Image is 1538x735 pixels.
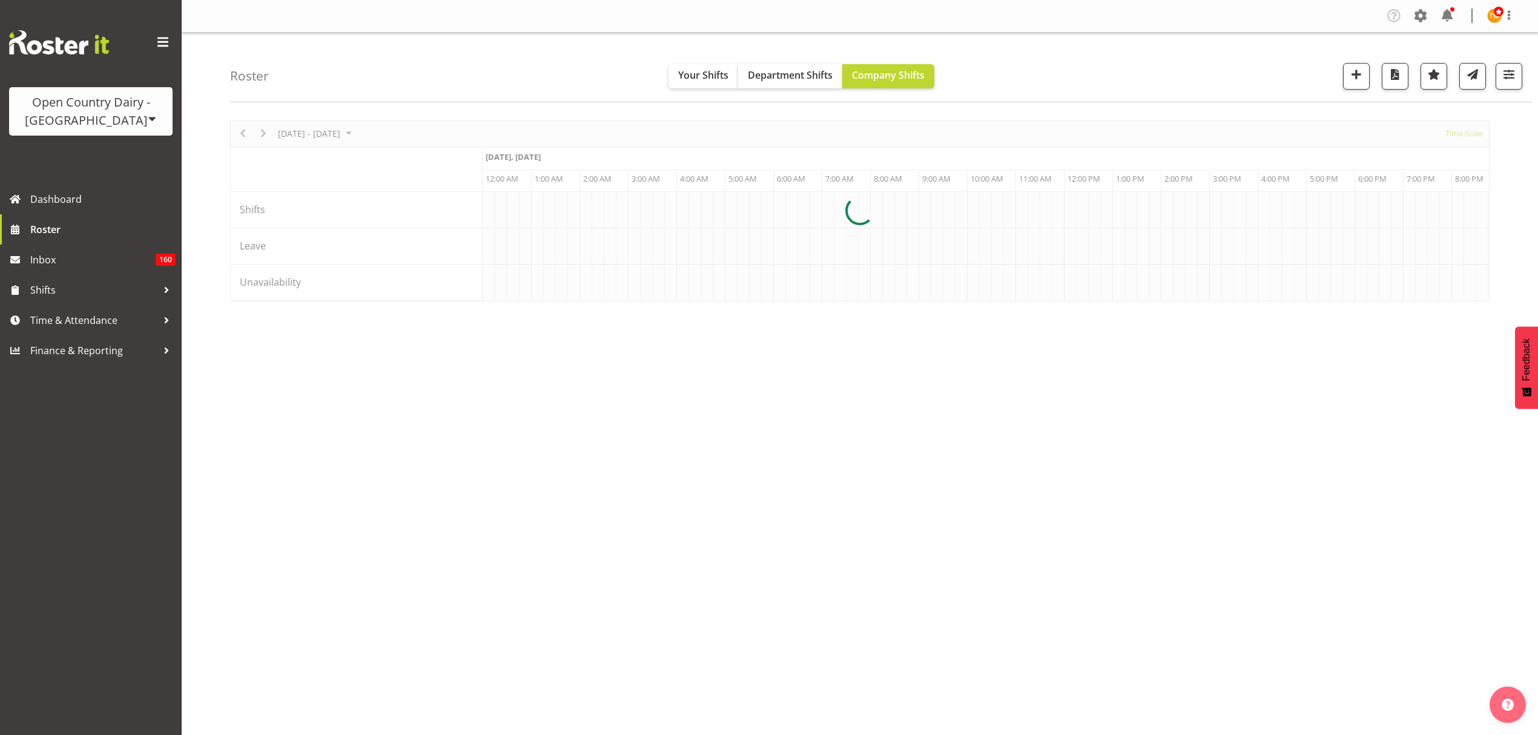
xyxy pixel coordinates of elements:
[30,281,157,299] span: Shifts
[30,220,176,239] span: Roster
[230,69,269,83] h4: Roster
[1515,326,1538,409] button: Feedback - Show survey
[1502,699,1514,711] img: help-xxl-2.png
[1487,8,1502,23] img: tim-magness10922.jpg
[852,68,925,82] span: Company Shifts
[9,30,109,54] img: Rosterit website logo
[678,68,728,82] span: Your Shifts
[1382,63,1408,90] button: Download a PDF of the roster according to the set date range.
[1496,63,1522,90] button: Filter Shifts
[156,254,176,266] span: 160
[748,68,833,82] span: Department Shifts
[30,341,157,360] span: Finance & Reporting
[30,251,156,269] span: Inbox
[738,64,842,88] button: Department Shifts
[1521,338,1532,381] span: Feedback
[30,311,157,329] span: Time & Attendance
[1421,63,1447,90] button: Highlight an important date within the roster.
[668,64,738,88] button: Your Shifts
[30,190,176,208] span: Dashboard
[21,93,160,130] div: Open Country Dairy - [GEOGRAPHIC_DATA]
[1343,63,1370,90] button: Add a new shift
[1459,63,1486,90] button: Send a list of all shifts for the selected filtered period to all rostered employees.
[842,64,934,88] button: Company Shifts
